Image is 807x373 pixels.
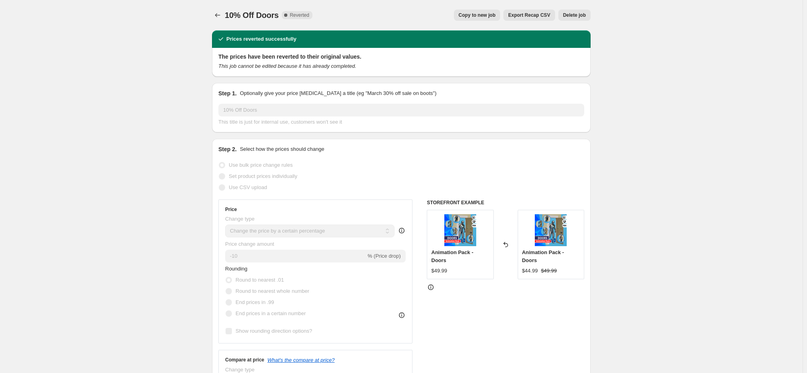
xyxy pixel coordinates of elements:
[225,11,279,20] span: 10% Off Doors
[225,266,247,272] span: Rounding
[236,328,312,334] span: Show rounding direction options?
[236,288,309,294] span: Round to nearest whole number
[225,367,255,373] span: Change type
[225,241,274,247] span: Price change amount
[218,63,356,69] i: This job cannot be edited because it has already completed.
[218,145,237,153] h2: Step 2.
[225,357,264,363] h3: Compare at price
[229,184,267,190] span: Use CSV upload
[212,10,223,21] button: Price change jobs
[236,299,274,305] span: End prices in .99
[459,12,496,18] span: Copy to new job
[558,10,591,21] button: Delete job
[563,12,586,18] span: Delete job
[431,249,473,263] span: Animation Pack - Doors
[535,214,567,246] img: MC_Thumbnail_Doors_MC_80x.png
[240,89,436,97] p: Optionally give your price [MEDICAL_DATA] a title (eg "March 30% off sale on boots")
[225,216,255,222] span: Change type
[240,145,324,153] p: Select how the prices should change
[454,10,501,21] button: Copy to new job
[236,310,306,316] span: End prices in a certain number
[508,12,550,18] span: Export Recap CSV
[218,104,584,116] input: 30% off holiday sale
[229,173,297,179] span: Set product prices individually
[218,119,342,125] span: This title is just for internal use, customers won't see it
[444,214,476,246] img: MC_Thumbnail_Doors_MC_80x.png
[503,10,555,21] button: Export Recap CSV
[218,53,584,61] h2: The prices have been reverted to their original values.
[218,89,237,97] h2: Step 1.
[225,206,237,213] h3: Price
[522,267,538,275] div: $44.99
[236,277,284,283] span: Round to nearest .01
[427,199,584,206] h6: STOREFRONT EXAMPLE
[398,227,406,235] div: help
[431,267,447,275] div: $49.99
[226,35,296,43] h2: Prices reverted successfully
[290,12,309,18] span: Reverted
[541,267,557,275] strike: $49.99
[225,250,366,262] input: -15
[229,162,293,168] span: Use bulk price change rules
[522,249,564,263] span: Animation Pack - Doors
[367,253,401,259] span: % (Price drop)
[267,357,335,363] button: What's the compare at price?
